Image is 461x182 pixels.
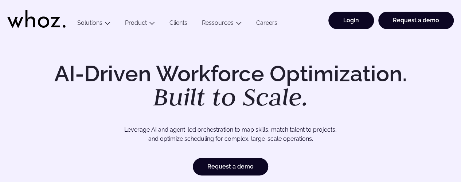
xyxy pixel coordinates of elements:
[44,63,417,109] h1: AI-Driven Workforce Optimization.
[36,125,425,144] p: Leverage AI and agent-led orchestration to map skills, match talent to projects, and optimize sch...
[328,12,374,29] a: Login
[249,19,285,29] a: Careers
[193,158,268,175] a: Request a demo
[202,19,234,26] a: Ressources
[195,19,249,29] button: Ressources
[153,81,308,113] em: Built to Scale.
[118,19,162,29] button: Product
[70,19,118,29] button: Solutions
[162,19,195,29] a: Clients
[125,19,147,26] a: Product
[378,12,454,29] a: Request a demo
